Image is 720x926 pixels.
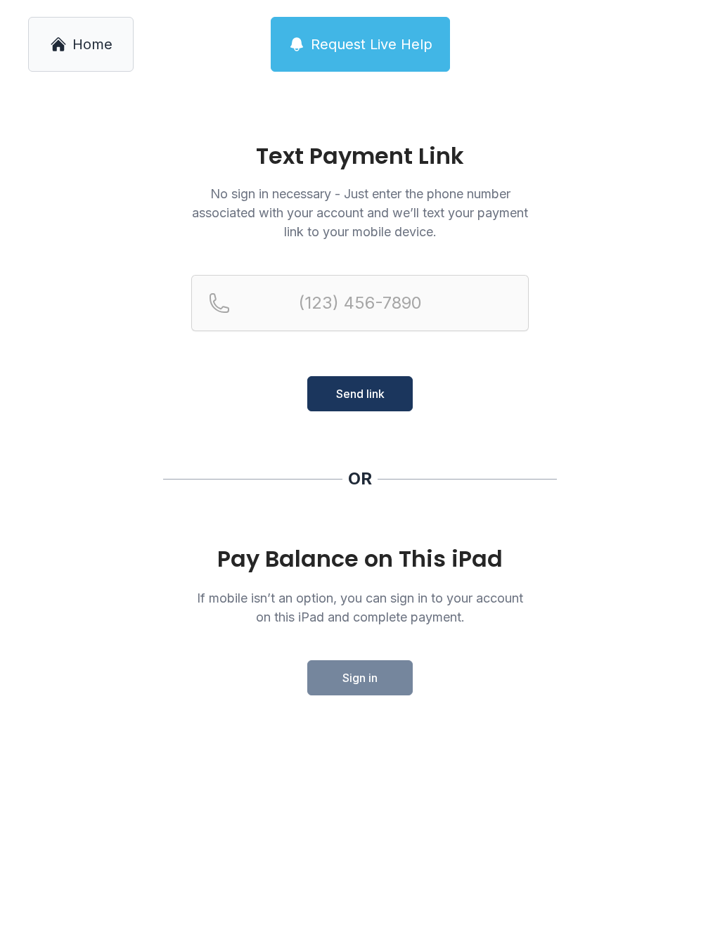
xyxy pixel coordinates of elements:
p: No sign in necessary - Just enter the phone number associated with your account and we’ll text yo... [191,184,529,241]
div: Pay Balance on This iPad [191,546,529,572]
p: If mobile isn’t an option, you can sign in to your account on this iPad and complete payment. [191,589,529,626]
span: Home [72,34,112,54]
h1: Text Payment Link [191,145,529,167]
input: Reservation phone number [191,275,529,331]
span: Send link [336,385,385,402]
div: OR [348,468,372,490]
span: Sign in [342,669,378,686]
span: Request Live Help [311,34,432,54]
